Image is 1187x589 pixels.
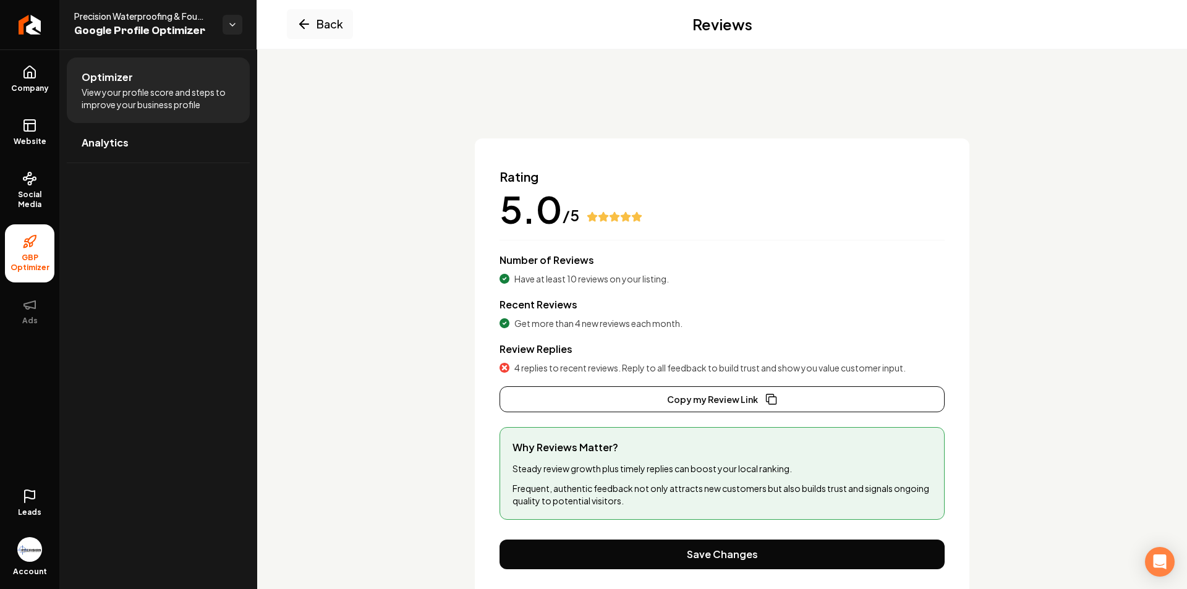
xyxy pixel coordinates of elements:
[500,342,572,355] span: Review Replies
[82,70,133,85] span: Optimizer
[5,253,54,273] span: GBP Optimizer
[500,253,594,266] span: Number of Reviews
[74,22,213,40] span: Google Profile Optimizer
[513,440,932,455] span: Why Reviews Matter?
[9,137,51,146] span: Website
[17,532,42,562] button: Open user button
[500,298,577,311] span: Recent Reviews
[500,540,945,569] button: Save Changes
[692,14,752,34] h2: Reviews
[514,362,906,374] span: 4 replies to recent reviews. Reply to all feedback to build trust and show you value customer input.
[13,567,47,577] span: Account
[500,386,945,412] button: Copy my Review Link
[500,190,563,227] div: 5.0
[5,108,54,156] a: Website
[500,168,945,185] span: Rating
[82,135,129,150] span: Analytics
[5,479,54,527] a: Leads
[514,317,683,329] span: Get more than 4 new reviews each month.
[5,190,54,210] span: Social Media
[18,507,41,517] span: Leads
[5,55,54,103] a: Company
[563,205,579,225] div: /5
[17,537,42,562] img: Precision Waterproofing & Foundation Repair
[513,482,932,507] p: Frequent, authentic feedback not only attracts new customers but also builds trust and signals on...
[19,15,41,35] img: Rebolt Logo
[6,83,54,93] span: Company
[82,86,235,111] span: View your profile score and steps to improve your business profile
[287,9,353,39] button: Back
[17,316,43,326] span: Ads
[1145,547,1175,577] div: Open Intercom Messenger
[5,161,54,219] a: Social Media
[5,287,54,336] button: Ads
[513,462,932,475] p: Steady review growth plus timely replies can boost your local ranking.
[74,10,213,22] span: Precision Waterproofing & Foundation Repair
[67,123,250,163] a: Analytics
[514,273,669,285] span: Have at least 10 reviews on your listing.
